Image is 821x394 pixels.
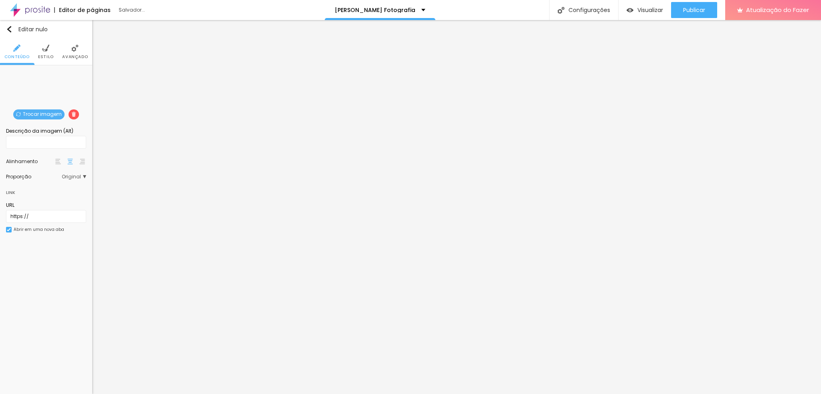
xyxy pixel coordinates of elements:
font: Conteúdo [4,54,30,60]
img: Ícone [71,44,79,52]
img: Ícone [7,228,11,232]
font: [PERSON_NAME] Fotografia [335,6,415,14]
font: Editar nulo [18,25,48,33]
img: paragraph-left-align.svg [55,159,61,164]
font: Link [6,189,15,196]
img: Ícone [13,44,20,52]
iframe: Editor [92,20,821,394]
font: Trocar imagem [23,111,62,117]
font: Editor de páginas [59,6,111,14]
font: URL [6,202,14,208]
font: Avançado [62,54,88,60]
img: paragraph-right-align.svg [79,159,85,164]
font: Atualização do Fazer [746,6,809,14]
font: Publicar [683,6,705,14]
font: Visualizar [637,6,663,14]
font: Estilo [38,54,54,60]
img: Ícone [71,112,76,117]
font: Abrir em uma nova aba [14,226,64,232]
img: Ícone [42,44,49,52]
font: Proporção [6,173,31,180]
font: Descrição da imagem (Alt) [6,127,73,134]
div: Link [6,183,86,198]
img: Ícone [558,7,564,14]
button: Publicar [671,2,717,18]
font: Alinhamento [6,158,38,165]
img: view-1.svg [627,7,633,14]
img: Ícone [16,112,21,117]
font: Configurações [568,6,610,14]
font: Original [62,173,81,180]
img: paragraph-center-align.svg [67,159,73,164]
font: Salvador... [119,6,145,13]
img: Ícone [6,26,12,32]
button: Visualizar [619,2,671,18]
